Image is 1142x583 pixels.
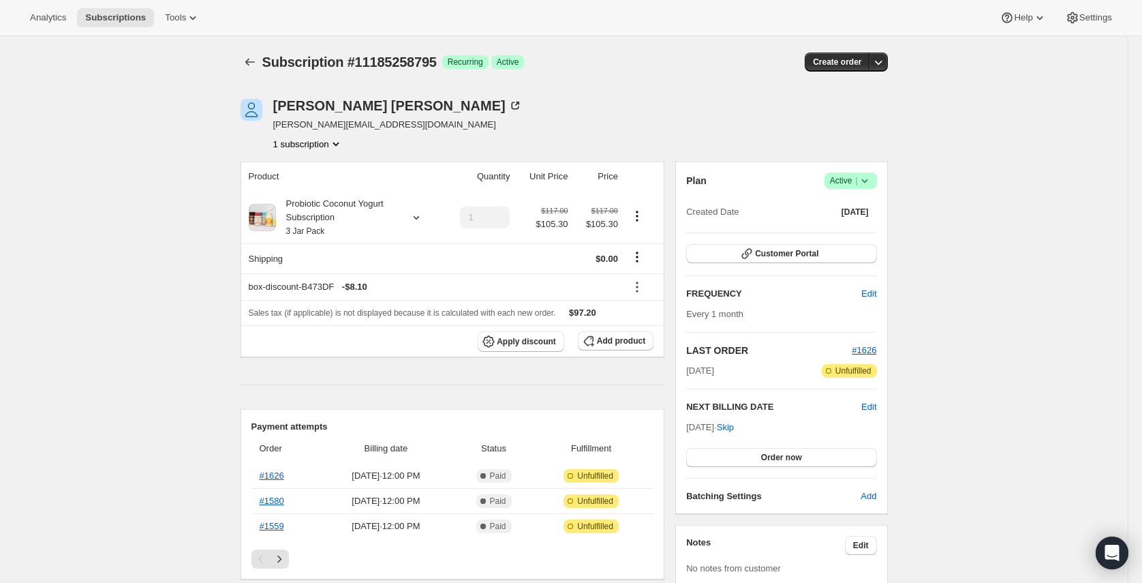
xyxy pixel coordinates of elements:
[813,57,861,68] span: Create order
[322,520,450,533] span: [DATE] · 12:00 PM
[157,8,208,27] button: Tools
[241,99,262,121] span: David Barberich
[861,287,876,301] span: Edit
[686,205,739,219] span: Created Date
[835,365,871,376] span: Unfulfilled
[85,12,146,23] span: Subscriptions
[273,99,522,113] div: [PERSON_NAME] [PERSON_NAME]
[686,448,876,467] button: Order now
[273,137,343,151] button: Product actions
[497,336,556,347] span: Apply discount
[845,536,877,555] button: Edit
[514,162,572,192] th: Unit Price
[30,12,66,23] span: Analytics
[686,287,861,301] h2: FREQUENCY
[536,218,568,231] span: $105.30
[597,335,645,346] span: Add product
[686,400,861,414] h2: NEXT BILLING DATE
[861,490,876,503] span: Add
[251,550,654,569] nav: Pagination
[459,442,529,455] span: Status
[842,207,869,218] span: [DATE]
[442,162,514,192] th: Quantity
[165,12,186,23] span: Tools
[241,243,442,273] th: Shipping
[1079,12,1112,23] span: Settings
[852,345,876,355] a: #1626
[241,53,260,72] button: Subscriptions
[755,248,818,259] span: Customer Portal
[686,309,743,319] span: Every 1 month
[855,175,857,186] span: |
[249,280,618,294] div: box-discount-B473DF
[322,442,450,455] span: Billing date
[322,494,450,508] span: [DATE] · 12:00 PM
[249,308,556,318] span: Sales tax (if applicable) is not displayed because it is calculated with each new order.
[276,197,399,238] div: Probiotic Coconut Yogurt Subscription
[626,250,648,265] button: Shipping actions
[591,207,618,215] small: $117.00
[270,550,289,569] button: Next
[490,496,506,507] span: Paid
[1096,537,1128,569] div: Open Intercom Messenger
[569,308,596,318] span: $97.20
[805,53,869,72] button: Create order
[709,417,742,438] button: Skip
[686,490,861,503] h6: Batching Settings
[260,496,284,506] a: #1580
[537,442,645,455] span: Fulfillment
[686,422,734,432] span: [DATE] ·
[761,452,802,463] span: Order now
[322,469,450,483] span: [DATE] · 12:00 PM
[686,563,781,573] span: No notes from customer
[852,485,884,507] button: Add
[262,55,437,70] span: Subscription #11185258795
[541,207,568,215] small: $117.00
[342,280,367,294] span: - $8.10
[833,203,877,222] button: [DATE]
[686,244,876,263] button: Customer Portal
[490,521,506,532] span: Paid
[861,400,876,414] button: Edit
[260,521,284,531] a: #1559
[830,174,871,188] span: Active
[596,254,618,264] span: $0.00
[686,344,852,357] h2: LAST ORDER
[260,470,284,481] a: #1626
[577,470,613,481] span: Unfulfilled
[992,8,1054,27] button: Help
[249,204,276,231] img: product img
[251,420,654,434] h2: Payment attempts
[1058,8,1120,27] button: Settings
[1014,12,1032,23] span: Help
[576,218,617,231] span: $105.30
[273,118,522,132] span: [PERSON_NAME][EMAIL_ADDRESS][DOMAIN_NAME]
[577,521,613,532] span: Unfulfilled
[852,344,876,357] button: #1626
[578,331,653,350] button: Add product
[241,162,442,192] th: Product
[22,8,74,27] button: Analytics
[853,283,884,305] button: Edit
[626,209,648,224] button: Product actions
[286,226,325,236] small: 3 Jar Pack
[686,364,714,378] span: [DATE]
[686,536,845,555] h3: Notes
[77,8,154,27] button: Subscriptions
[448,57,483,68] span: Recurring
[717,421,734,434] span: Skip
[853,540,869,551] span: Edit
[478,331,564,352] button: Apply discount
[686,174,707,188] h2: Plan
[490,470,506,481] span: Paid
[572,162,621,192] th: Price
[251,434,318,464] th: Order
[577,496,613,507] span: Unfulfilled
[497,57,519,68] span: Active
